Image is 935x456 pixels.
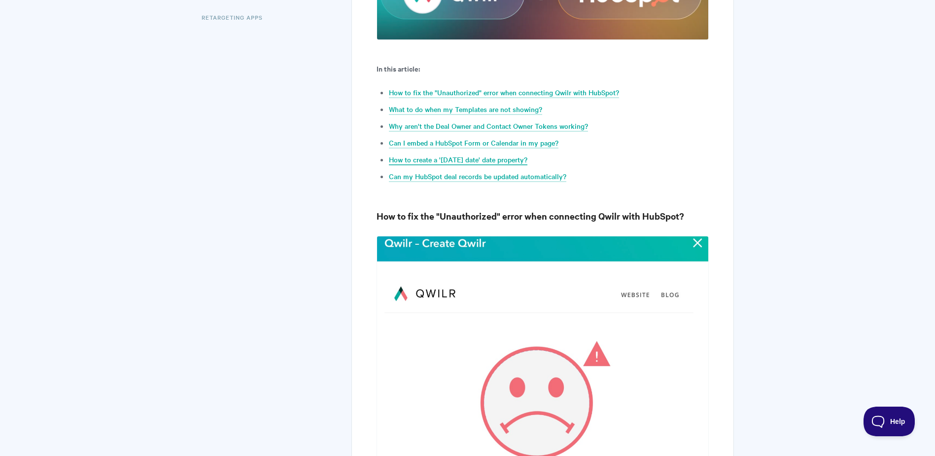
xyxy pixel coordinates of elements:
a: Can I embed a HubSpot Form or Calendar in my page? [389,138,558,149]
a: How to create a '[DATE] date' date property? [389,154,527,165]
a: Retargeting Apps [202,7,270,27]
a: Can my HubSpot deal records be updated automatically? [389,171,566,182]
a: How to fix the "Unauthorized" error when connecting Qwilr with HubSpot? [389,87,619,98]
h3: How to fix the "Unauthorized" error when connecting Qwilr with HubSpot? [377,209,708,223]
iframe: Toggle Customer Support [864,407,915,436]
a: What to do when my Templates are not showing? [389,104,542,115]
b: In this article: [377,63,420,74]
a: Why aren't the Deal Owner and Contact Owner Tokens working? [389,121,588,132]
